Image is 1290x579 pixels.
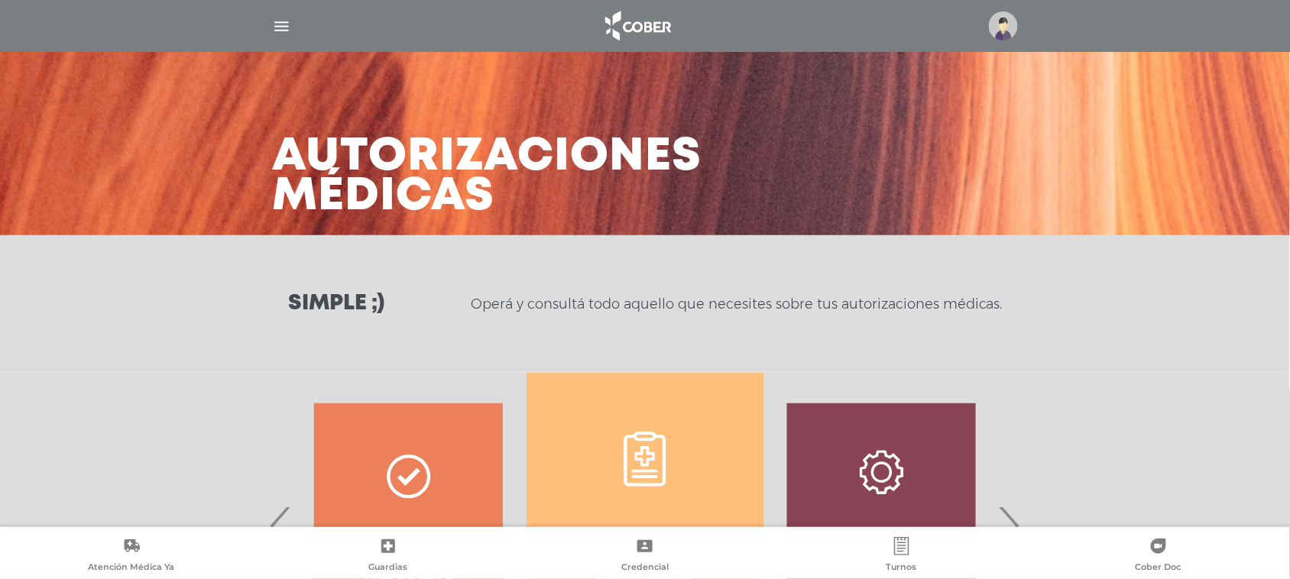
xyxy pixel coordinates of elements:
[471,295,1002,313] p: Operá y consultá todo aquello que necesites sobre tus autorizaciones médicas.
[3,537,260,576] a: Atención Médica Ya
[272,137,702,217] h3: Autorizaciones médicas
[1030,537,1287,576] a: Cober Doc
[89,561,175,575] span: Atención Médica Ya
[260,537,517,576] a: Guardias
[994,484,1024,567] span: Next
[597,8,677,44] img: logo_cober_home-white.png
[517,537,773,576] a: Credencial
[266,484,296,567] span: Previous
[288,293,384,315] h3: Simple ;)
[886,561,917,575] span: Turnos
[621,561,669,575] span: Credencial
[369,561,408,575] span: Guardias
[989,11,1018,40] img: profile-placeholder.svg
[773,537,1030,576] a: Turnos
[272,17,291,36] img: Cober_menu-lines-white.svg
[1136,561,1181,575] span: Cober Doc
